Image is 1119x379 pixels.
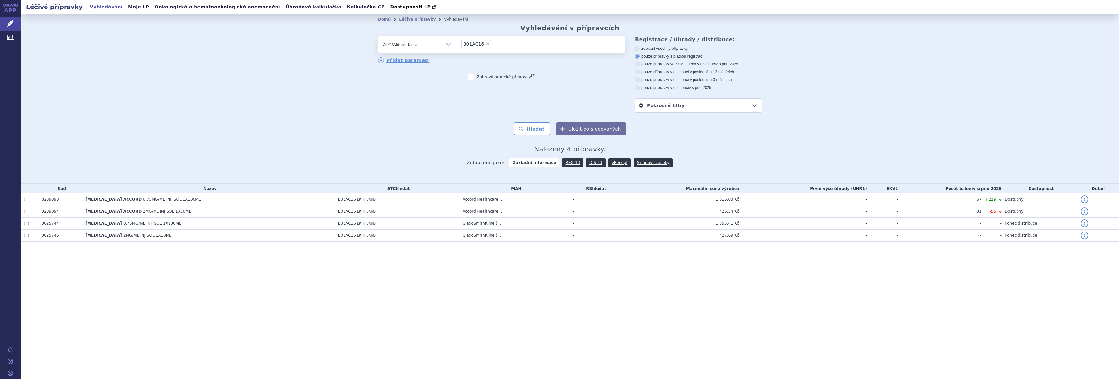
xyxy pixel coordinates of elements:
[338,197,356,202] span: B01AC16
[570,218,619,230] td: -
[867,193,898,205] td: -
[378,57,430,63] a: Přidat parametr
[27,233,29,238] span: U tohoto přípravku vypisujeme SCUP.
[335,184,459,193] th: ATC
[467,158,505,167] span: Zobrazeno jako:
[82,184,335,193] th: Název
[338,221,356,226] span: B01AC16
[570,205,619,218] td: -
[867,184,898,193] th: EKV1
[635,36,762,43] h3: Registrace / úhrady / distribuce:
[123,221,181,226] span: 0,75MG/ML INF SOL 1X100ML
[378,17,391,21] a: Domů
[619,205,739,218] td: 426,34 Kč
[898,230,982,242] td: -
[143,209,191,214] span: 2MG/ML INJ SOL 1X10ML
[396,186,410,191] a: hledat
[570,193,619,205] td: -
[716,62,738,66] span: v srpnu 2025
[739,184,867,193] th: První výše úhrady (UHR1)
[592,186,606,191] a: vyhledávání neobsahuje žádnou platnou referenční skupinu
[562,158,583,167] a: REG-13
[1081,207,1088,215] a: detail
[1002,205,1077,218] td: Dostupný
[898,205,982,218] td: 31
[399,17,436,21] a: Léčivé přípravky
[619,218,739,230] td: 1 355,41 Kč
[459,184,570,193] th: MAH
[1081,195,1088,203] a: detail
[570,230,619,242] td: -
[634,158,673,167] a: Skladové zásoby
[898,184,1002,193] th: Počet balení
[635,69,762,75] label: pouze přípravky v distribuci v posledních 12 měsících
[982,230,1002,242] td: -
[143,197,201,202] span: 0,75MG/ML INF SOL 1X100ML
[486,42,490,46] span: ×
[898,218,982,230] td: -
[468,74,536,80] label: Zobrazit bratrské přípravky
[444,14,477,24] li: Vyhledávání
[592,186,606,191] del: hledat
[509,158,559,167] strong: Základní informace
[153,3,282,11] a: Onkologická a hematoonkologická onemocnění
[739,218,867,230] td: -
[459,205,570,218] td: Accord Healthcare...
[459,193,570,205] td: Accord Healthcare...
[586,158,606,167] a: DIS-13
[388,3,439,12] a: Dostupnosti LP
[689,85,711,90] span: v srpnu 2025
[635,85,762,90] label: pouze přípravky v distribuci
[1002,218,1077,230] td: Konec distribuce
[27,221,29,226] span: U tohoto přípravku vypisujeme SCUP.
[123,233,171,238] span: 2MG/ML INJ SOL 1X10ML
[985,197,1002,202] span: +219 %
[635,46,762,51] label: zobrazit všechny přípravky
[1002,193,1077,205] td: Dostupný
[38,218,82,230] td: 0025744
[1077,184,1119,193] th: Detail
[86,233,122,238] span: [MEDICAL_DATA]
[38,184,82,193] th: Kód
[556,122,626,135] button: Uložit do sledovaných
[338,233,356,238] span: B01AC16
[1002,184,1077,193] th: Dostupnost
[520,24,620,32] h2: Vyhledávání v přípravcích
[24,197,26,202] span: U tohoto přípravku vypisujeme SCUP.
[126,3,151,11] a: Moje LP
[982,218,1002,230] td: -
[357,234,376,237] span: EPTIFIBATID
[867,230,898,242] td: -
[463,42,484,46] span: B01AC16
[493,40,496,48] input: B01AC16
[357,222,376,225] span: EPTIFIBATID
[86,209,142,214] span: [MEDICAL_DATA] ACCORD
[38,193,82,205] td: 0209093
[24,209,26,214] span: U tohoto přípravku vypisujeme SCUP.
[608,158,631,167] a: eRecept
[531,73,535,77] abbr: (?)
[86,221,122,226] span: [MEDICAL_DATA]
[739,193,867,205] td: -
[739,205,867,218] td: -
[635,99,762,112] a: Pokročilé filtry
[635,77,762,82] label: pouze přípravky v distribuci v posledních 3 měsících
[345,3,387,11] a: Kalkulačka CP
[390,4,431,9] span: Dostupnosti LP
[86,197,142,202] span: [MEDICAL_DATA] ACCORD
[635,62,762,67] label: pouze přípravky ve SCAU nebo v distribuci
[973,186,1002,191] span: v srpnu 2025
[357,198,376,201] span: EPTIFIBATID
[24,233,26,238] span: Poslední data tohoto produktu jsou ze SCAU platného k 01.08.2011.
[24,221,26,226] span: Poslední data tohoto produktu jsou ze SCAU platného k 01.08.2011.
[619,184,739,193] th: Maximální cena výrobce
[88,3,125,11] a: Vyhledávání
[570,184,619,193] th: RS
[459,218,570,230] td: GlaxoSmithKline (...
[38,205,82,218] td: 0209094
[867,218,898,230] td: -
[898,193,982,205] td: 67
[38,230,82,242] td: 0025745
[619,230,739,242] td: 427,69 Kč
[739,230,867,242] td: -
